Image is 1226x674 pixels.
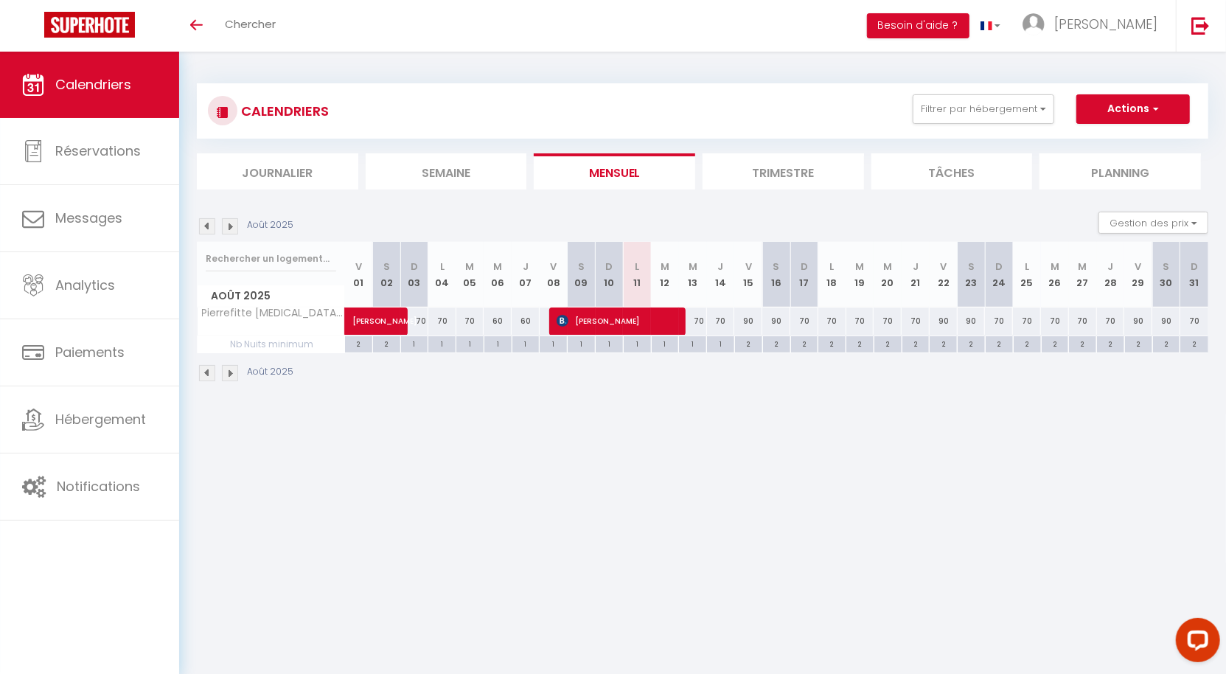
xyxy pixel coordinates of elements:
abbr: V [940,260,947,274]
abbr: M [1079,260,1087,274]
span: [PERSON_NAME] [1054,15,1157,33]
abbr: S [383,260,390,274]
abbr: M [493,260,502,274]
abbr: S [578,260,585,274]
div: 2 [986,336,1013,350]
input: Rechercher un logement... [206,246,336,272]
div: 70 [1180,308,1208,335]
img: Super Booking [44,12,135,38]
abbr: L [440,260,445,274]
div: 1 [428,336,456,350]
abbr: V [355,260,362,274]
th: 13 [679,242,707,308]
abbr: V [745,260,752,274]
span: Hébergement [55,410,146,428]
button: Gestion des prix [1098,212,1208,234]
abbr: J [1107,260,1113,274]
div: 90 [762,308,790,335]
th: 22 [930,242,958,308]
span: Analytics [55,276,115,294]
abbr: S [1163,260,1170,274]
div: 60 [484,308,512,335]
iframe: LiveChat chat widget [1164,612,1226,674]
div: 70 [1097,308,1125,335]
abbr: L [1025,260,1029,274]
th: 15 [734,242,762,308]
abbr: M [661,260,669,274]
li: Journalier [197,153,358,190]
span: [PERSON_NAME] [557,307,678,335]
abbr: S [968,260,975,274]
th: 20 [874,242,902,308]
th: 04 [428,242,456,308]
div: 90 [1124,308,1152,335]
div: 70 [985,308,1013,335]
span: Notifications [57,477,140,496]
abbr: D [605,260,613,274]
abbr: S [773,260,780,274]
span: [PERSON_NAME] [352,299,420,327]
th: 25 [1013,242,1041,308]
abbr: J [913,260,919,274]
th: 17 [790,242,818,308]
button: Filtrer par hébergement [913,94,1054,124]
button: Besoin d'aide ? [867,13,969,38]
div: 2 [846,336,874,350]
abbr: M [883,260,892,274]
h3: CALENDRIERS [237,94,329,128]
abbr: D [801,260,808,274]
span: Août 2025 [198,285,344,307]
th: 03 [400,242,428,308]
th: 02 [372,242,400,308]
abbr: V [550,260,557,274]
th: 09 [568,242,596,308]
button: Actions [1076,94,1190,124]
th: 21 [902,242,930,308]
div: 70 [679,308,707,335]
a: [PERSON_NAME] [345,308,373,336]
span: Messages [55,209,122,227]
abbr: J [523,260,529,274]
span: Réservations [55,142,141,160]
div: 2 [1069,336,1096,350]
abbr: V [1135,260,1142,274]
li: Mensuel [534,153,695,190]
div: 1 [456,336,484,350]
th: 23 [958,242,986,308]
div: 90 [1152,308,1180,335]
th: 06 [484,242,512,308]
abbr: L [635,260,639,274]
p: Août 2025 [247,365,293,379]
th: 14 [707,242,735,308]
th: 01 [345,242,373,308]
abbr: D [995,260,1003,274]
div: 70 [428,308,456,335]
abbr: J [718,260,724,274]
div: 70 [1069,308,1097,335]
div: 2 [1125,336,1152,350]
div: 2 [1153,336,1180,350]
div: 2 [345,336,372,350]
div: 70 [902,308,930,335]
div: 70 [874,308,902,335]
th: 16 [762,242,790,308]
div: 2 [1014,336,1041,350]
th: 24 [985,242,1013,308]
th: 28 [1097,242,1125,308]
div: 2 [958,336,985,350]
abbr: M [466,260,475,274]
span: Chercher [225,16,276,32]
span: Paiements [55,343,125,361]
img: ... [1023,13,1045,35]
div: 70 [790,308,818,335]
div: 2 [373,336,400,350]
th: 18 [818,242,846,308]
th: 07 [512,242,540,308]
div: 1 [401,336,428,350]
div: 1 [484,336,512,350]
th: 05 [456,242,484,308]
div: 2 [930,336,957,350]
div: 2 [902,336,930,350]
span: Calendriers [55,75,131,94]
